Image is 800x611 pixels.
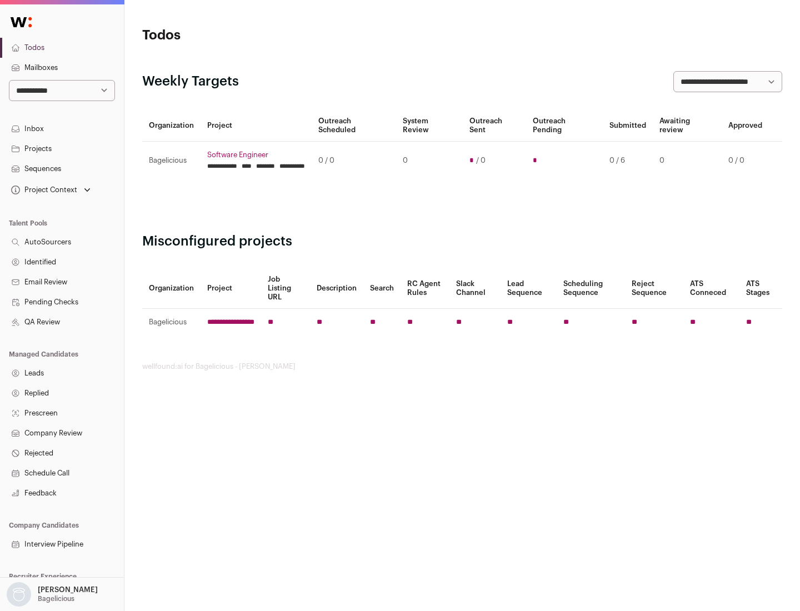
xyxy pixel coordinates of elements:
th: Description [310,268,363,309]
th: System Review [396,110,462,142]
button: Open dropdown [4,582,100,607]
th: Reject Sequence [625,268,684,309]
th: Slack Channel [449,268,501,309]
div: Project Context [9,186,77,194]
h2: Weekly Targets [142,73,239,91]
h1: Todos [142,27,356,44]
p: [PERSON_NAME] [38,585,98,594]
td: 0 [396,142,462,180]
th: Submitted [603,110,653,142]
th: Awaiting review [653,110,722,142]
th: Project [201,110,312,142]
h2: Misconfigured projects [142,233,782,251]
a: Software Engineer [207,151,305,159]
td: 0 / 0 [312,142,396,180]
th: Search [363,268,401,309]
td: 0 / 6 [603,142,653,180]
th: Scheduling Sequence [557,268,625,309]
td: 0 [653,142,722,180]
th: Organization [142,110,201,142]
footer: wellfound:ai for Bagelicious - [PERSON_NAME] [142,362,782,371]
th: Approved [722,110,769,142]
th: Outreach Scheduled [312,110,396,142]
td: Bagelicious [142,142,201,180]
th: Organization [142,268,201,309]
th: Job Listing URL [261,268,310,309]
th: ATS Stages [739,268,782,309]
p: Bagelicious [38,594,74,603]
img: nopic.png [7,582,31,607]
th: Lead Sequence [501,268,557,309]
th: RC Agent Rules [401,268,449,309]
img: Wellfound [4,11,38,33]
th: Outreach Pending [526,110,602,142]
th: Outreach Sent [463,110,527,142]
th: ATS Conneced [683,268,739,309]
span: / 0 [476,156,486,165]
td: 0 / 0 [722,142,769,180]
button: Open dropdown [9,182,93,198]
th: Project [201,268,261,309]
td: Bagelicious [142,309,201,336]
